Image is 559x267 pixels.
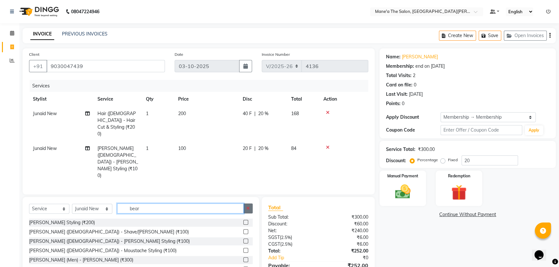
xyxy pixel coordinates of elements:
[254,145,256,152] span: |
[402,100,404,107] div: 0
[441,125,522,135] input: Enter Offer / Coupon Code
[29,219,95,226] div: [PERSON_NAME] Styling (₹200)
[446,183,472,202] img: _gift.svg
[268,204,283,211] span: Total
[263,214,318,221] div: Sub Total:
[386,100,401,107] div: Points:
[291,111,299,116] span: 168
[386,91,408,98] div: Last Visit:
[381,211,554,218] a: Continue Without Payment
[414,82,416,88] div: 0
[29,257,133,263] div: [PERSON_NAME] (Men) - [PERSON_NAME] (₹300)
[263,248,318,254] div: Total:
[439,31,476,41] button: Create New
[263,254,328,261] a: Add Tip
[29,60,47,72] button: +91
[97,111,136,137] span: Hair ([DEMOGRAPHIC_DATA]) - Hair Cut & Styling (₹200)
[33,145,57,151] span: Junaid New
[418,146,435,153] div: ₹300.00
[386,82,412,88] div: Card on file:
[318,248,373,254] div: ₹252.00
[320,92,368,106] th: Action
[415,63,445,70] div: end on [DATE]
[263,221,318,227] div: Discount:
[263,234,318,241] div: ( )
[318,214,373,221] div: ₹300.00
[268,241,280,247] span: CGST
[263,227,318,234] div: Net:
[386,146,415,153] div: Service Total:
[97,145,138,178] span: [PERSON_NAME] ([DEMOGRAPHIC_DATA]) - [PERSON_NAME] Styling (₹100)
[386,54,401,60] div: Name:
[71,3,99,21] b: 08047224946
[386,127,441,133] div: Coupon Code
[532,241,553,261] iframe: chat widget
[387,173,418,179] label: Manual Payment
[291,145,296,151] span: 84
[146,145,148,151] span: 1
[504,31,547,41] button: Open Invoices
[174,92,239,106] th: Price
[386,72,412,79] div: Total Visits:
[29,229,189,235] div: [PERSON_NAME] ([DEMOGRAPHIC_DATA]) - Shave/[PERSON_NAME] (₹100)
[402,54,438,60] a: [PERSON_NAME]
[263,241,318,248] div: ( )
[386,157,406,164] div: Discount:
[16,3,61,21] img: logo
[258,110,269,117] span: 20 %
[33,111,57,116] span: Junaid New
[62,31,107,37] a: PREVIOUS INVOICES
[254,110,256,117] span: |
[413,72,415,79] div: 2
[386,63,414,70] div: Membership:
[281,242,291,247] span: 2.5%
[239,92,287,106] th: Disc
[390,183,415,201] img: _cash.svg
[30,28,54,40] a: INVOICE
[318,241,373,248] div: ₹6.00
[386,114,441,121] div: Apply Discount
[318,221,373,227] div: ₹60.00
[479,31,501,41] button: Save
[327,254,373,261] div: ₹0
[30,80,373,92] div: Services
[281,235,291,240] span: 2.5%
[142,92,174,106] th: Qty
[448,173,470,179] label: Redemption
[243,110,252,117] span: 40 F
[29,238,190,245] div: [PERSON_NAME] ([DEMOGRAPHIC_DATA]) - [PERSON_NAME] Styling (₹100)
[448,157,458,163] label: Fixed
[258,145,269,152] span: 20 %
[409,91,423,98] div: [DATE]
[262,52,290,57] label: Invoice Number
[117,203,244,213] input: Search or Scan
[525,125,543,135] button: Apply
[29,92,94,106] th: Stylist
[29,52,39,57] label: Client
[318,234,373,241] div: ₹6.00
[287,92,320,106] th: Total
[29,247,177,254] div: [PERSON_NAME] ([DEMOGRAPHIC_DATA]) - Moustache Styling (₹100)
[268,234,280,240] span: SGST
[94,92,142,106] th: Service
[243,145,252,152] span: 20 F
[146,111,148,116] span: 1
[417,157,438,163] label: Percentage
[175,52,183,57] label: Date
[318,227,373,234] div: ₹240.00
[178,111,186,116] span: 200
[46,60,165,72] input: Search by Name/Mobile/Email/Code
[178,145,186,151] span: 100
